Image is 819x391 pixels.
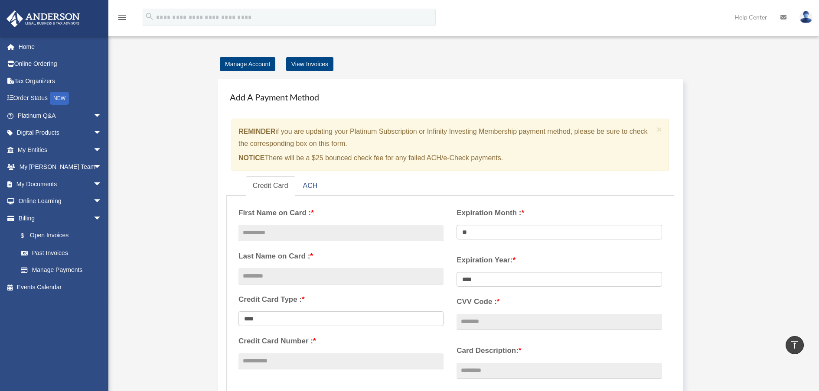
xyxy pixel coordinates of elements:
[6,210,115,227] a: Billingarrow_drop_down
[6,193,115,210] a: Online Learningarrow_drop_down
[93,210,111,227] span: arrow_drop_down
[238,128,275,135] strong: REMINDER
[4,10,82,27] img: Anderson Advisors Platinum Portal
[117,15,127,23] a: menu
[238,335,444,348] label: Credit Card Number :
[238,250,444,263] label: Last Name on Card :
[232,119,669,171] div: if you are updating your Platinum Subscription or Infinity Investing Membership payment method, p...
[6,175,115,193] a: My Documentsarrow_drop_down
[12,244,115,262] a: Past Invoices
[6,141,115,158] a: My Entitiesarrow_drop_down
[93,124,111,142] span: arrow_drop_down
[6,107,115,124] a: Platinum Q&Aarrow_drop_down
[457,254,662,267] label: Expiration Year:
[220,57,275,71] a: Manage Account
[238,207,444,220] label: First Name on Card :
[657,125,662,134] button: Close
[93,158,111,176] span: arrow_drop_down
[93,175,111,193] span: arrow_drop_down
[786,336,804,354] a: vertical_align_top
[50,92,69,105] div: NEW
[457,344,662,357] label: Card Description:
[93,141,111,159] span: arrow_drop_down
[6,55,115,73] a: Online Ordering
[238,154,264,162] strong: NOTICE
[226,87,674,107] h4: Add A Payment Method
[93,193,111,210] span: arrow_drop_down
[238,152,653,164] p: There will be a $25 bounced check fee for any failed ACH/e-Check payments.
[246,176,295,196] a: Credit Card
[6,90,115,107] a: Order StatusNEW
[790,339,800,350] i: vertical_align_top
[238,293,444,306] label: Credit Card Type :
[6,158,115,176] a: My [PERSON_NAME] Teamarrow_drop_down
[6,38,115,55] a: Home
[26,230,30,241] span: $
[296,176,325,196] a: ACH
[6,278,115,296] a: Events Calendar
[657,124,662,134] span: ×
[12,227,115,245] a: $Open Invoices
[457,207,662,220] label: Expiration Month :
[457,295,662,308] label: CVV Code :
[6,124,115,142] a: Digital Productsarrow_drop_down
[799,11,812,23] img: User Pic
[145,12,154,21] i: search
[6,72,115,90] a: Tax Organizers
[117,12,127,23] i: menu
[286,57,333,71] a: View Invoices
[93,107,111,125] span: arrow_drop_down
[12,262,111,279] a: Manage Payments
